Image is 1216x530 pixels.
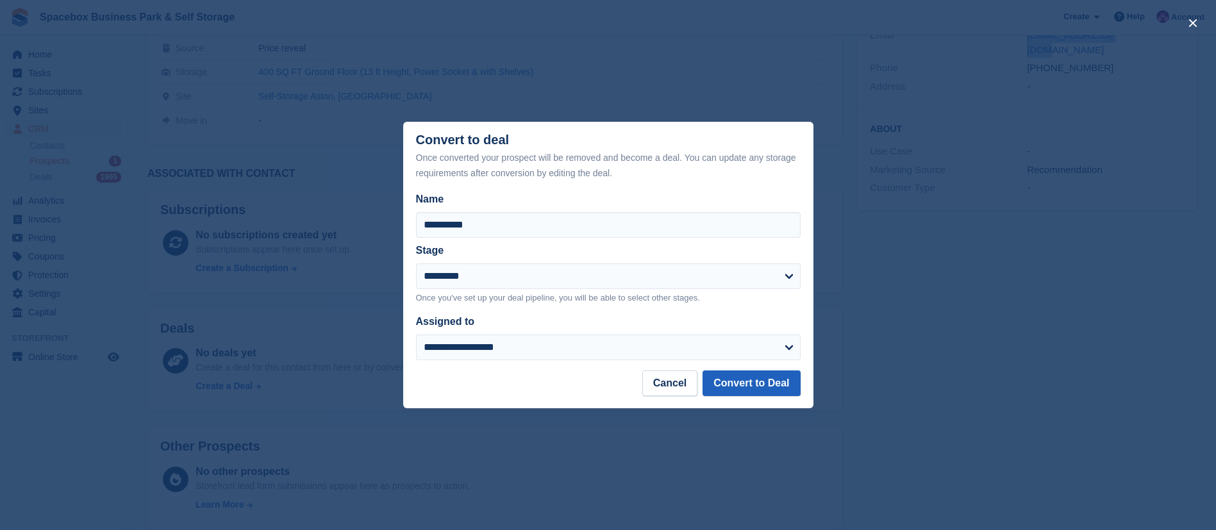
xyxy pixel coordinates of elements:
[416,133,801,181] div: Convert to deal
[416,245,444,256] label: Stage
[416,292,801,304] p: Once you've set up your deal pipeline, you will be able to select other stages.
[642,370,697,396] button: Cancel
[416,192,801,207] label: Name
[703,370,800,396] button: Convert to Deal
[416,316,475,327] label: Assigned to
[1183,13,1203,33] button: close
[416,150,801,181] div: Once converted your prospect will be removed and become a deal. You can update any storage requir...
